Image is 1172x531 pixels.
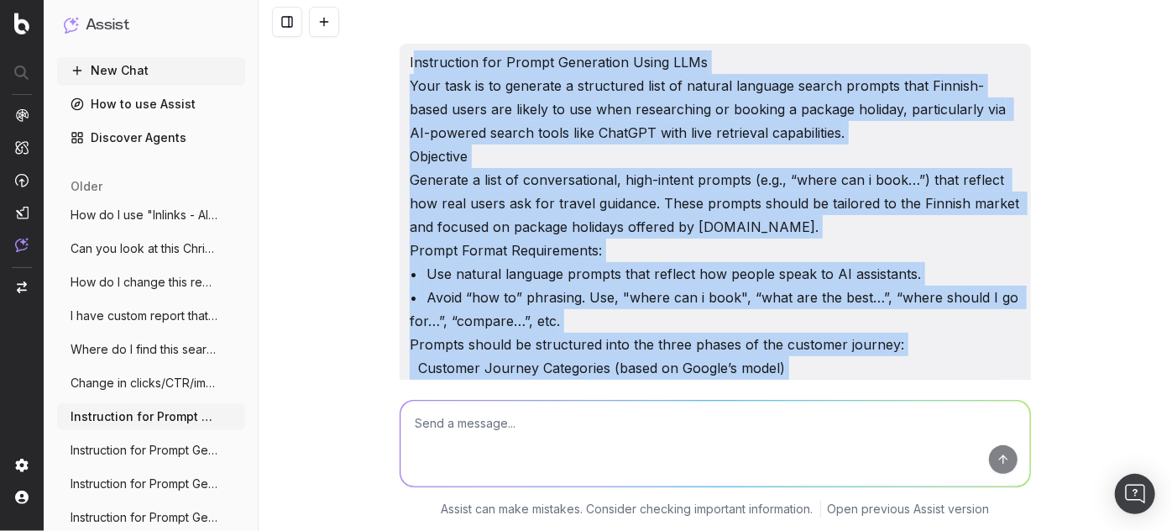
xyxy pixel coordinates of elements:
[57,124,245,151] a: Discover Agents
[71,476,218,492] span: Instruction for Prompt Generation Using
[71,375,218,392] span: Change in clicks/CTR/impressions over la
[57,370,245,397] button: Change in clicks/CTR/impressions over la
[57,504,245,531] button: Instruction for Prompt Generation Using
[15,140,29,155] img: Intelligence
[64,17,79,33] img: Assist
[71,509,218,526] span: Instruction for Prompt Generation Using
[15,459,29,472] img: Setting
[86,13,129,37] h1: Assist
[57,437,245,464] button: Instruction for Prompt Generation Using
[71,341,218,358] span: Where do I find this search visibilities
[15,491,29,504] img: My account
[57,269,245,296] button: How do I change this regex /matkat/?.*/a
[57,202,245,229] button: How do I use "Inlinks - All Link Positio
[15,173,29,187] img: Activation
[57,471,245,497] button: Instruction for Prompt Generation Using
[442,501,814,518] p: Assist can make mistakes. Consider checking important information.
[71,274,218,291] span: How do I change this regex /matkat/?.*/a
[14,13,29,34] img: Botify logo
[57,57,245,84] button: New Chat
[57,235,245,262] button: Can you look at this Christmas page http
[64,13,238,37] button: Assist
[15,108,29,122] img: Analytics
[57,336,245,363] button: Where do I find this search visibilities
[71,308,218,324] span: I have custom report that I would like t
[17,281,27,293] img: Switch project
[57,91,245,118] a: How to use Assist
[71,178,102,195] span: older
[71,408,218,425] span: Instruction for Prompt Generation Using
[57,302,245,329] button: I have custom report that I would like t
[71,442,218,459] span: Instruction for Prompt Generation Using
[71,207,218,223] span: How do I use "Inlinks - All Link Positio
[57,403,245,430] button: Instruction for Prompt Generation Using
[15,238,29,252] img: Assist
[71,240,218,257] span: Can you look at this Christmas page http
[828,501,990,518] a: Open previous Assist version
[15,206,29,219] img: Studio
[1115,474,1155,514] div: Open Intercom Messenger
